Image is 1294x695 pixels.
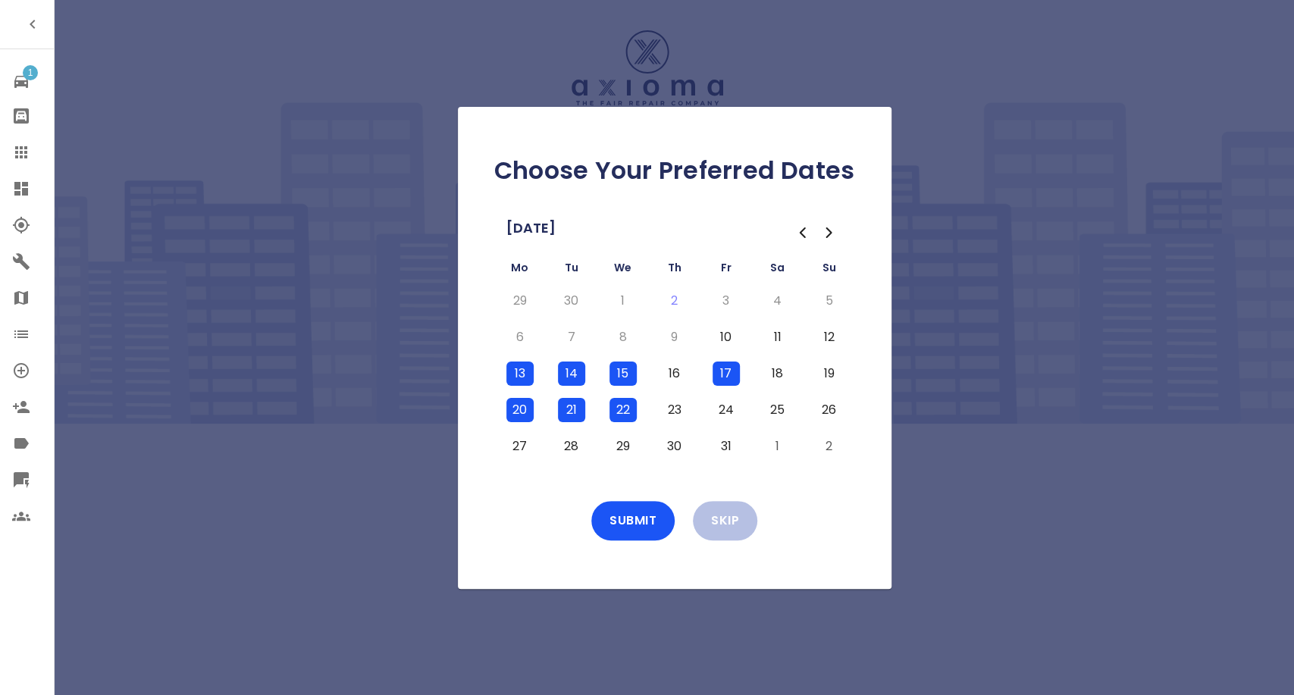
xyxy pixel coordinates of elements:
button: Saturday, October 4th, 2025 [764,289,791,313]
button: Skip [693,501,757,540]
button: Saturday, October 18th, 2025 [764,362,791,386]
button: Sunday, October 26th, 2025 [816,398,843,422]
button: Monday, October 20th, 2025, selected [506,398,534,422]
th: Friday [700,258,752,283]
button: Wednesday, October 22nd, 2025, selected [609,398,637,422]
span: [DATE] [506,216,556,240]
th: Wednesday [597,258,649,283]
th: Tuesday [546,258,597,283]
button: Sunday, October 12th, 2025 [816,325,843,349]
button: Thursday, October 23rd, 2025 [661,398,688,422]
button: Friday, October 17th, 2025, selected [713,362,740,386]
h2: Choose Your Preferred Dates [482,155,867,186]
table: October 2025 [494,258,855,465]
button: Monday, October 13th, 2025, selected [506,362,534,386]
th: Sunday [804,258,855,283]
button: Tuesday, October 14th, 2025, selected [558,362,585,386]
button: Saturday, October 11th, 2025 [764,325,791,349]
button: Tuesday, September 30th, 2025 [558,289,585,313]
button: Go to the Next Month [816,219,843,246]
button: Go to the Previous Month [788,219,816,246]
span: 1 [23,65,38,80]
th: Thursday [649,258,700,283]
button: Submit [591,501,675,540]
button: Thursday, October 16th, 2025 [661,362,688,386]
button: Friday, October 24th, 2025 [713,398,740,422]
button: Sunday, November 2nd, 2025 [816,434,843,459]
button: Wednesday, October 8th, 2025 [609,325,637,349]
button: Friday, October 3rd, 2025 [713,289,740,313]
button: Monday, October 6th, 2025 [506,325,534,349]
button: Saturday, October 25th, 2025 [764,398,791,422]
button: Monday, September 29th, 2025 [506,289,534,313]
button: Wednesday, October 1st, 2025 [609,289,637,313]
img: Logo [572,30,723,105]
button: Tuesday, October 21st, 2025, selected [558,398,585,422]
button: Thursday, October 9th, 2025 [661,325,688,349]
button: Wednesday, October 15th, 2025, selected [609,362,637,386]
button: Wednesday, October 29th, 2025 [609,434,637,459]
th: Monday [494,258,546,283]
button: Friday, October 10th, 2025 [713,325,740,349]
button: Monday, October 27th, 2025 [506,434,534,459]
button: Friday, October 31st, 2025 [713,434,740,459]
button: Saturday, November 1st, 2025 [764,434,791,459]
button: Tuesday, October 28th, 2025 [558,434,585,459]
button: Thursday, October 30th, 2025 [661,434,688,459]
button: Tuesday, October 7th, 2025 [558,325,585,349]
button: Sunday, October 19th, 2025 [816,362,843,386]
button: Sunday, October 5th, 2025 [816,289,843,313]
button: Today, Thursday, October 2nd, 2025 [661,289,688,313]
th: Saturday [752,258,804,283]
